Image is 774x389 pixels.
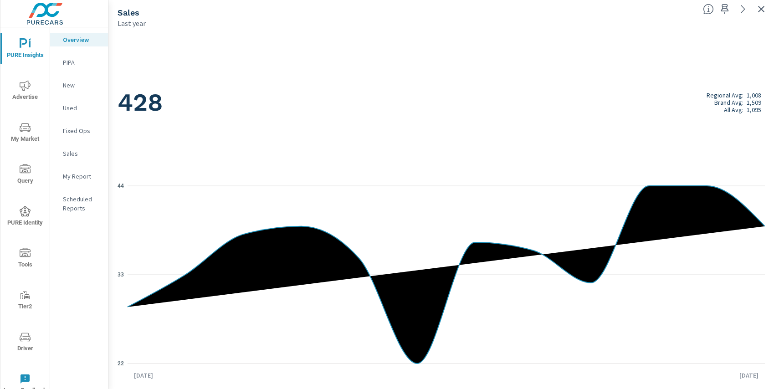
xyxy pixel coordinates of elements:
p: 1,509 [747,99,761,106]
span: PURE Insights [3,38,47,61]
span: My Market [3,122,47,144]
p: Sales [63,149,101,158]
button: Exit Fullscreen [754,2,769,16]
p: 1,095 [747,106,761,113]
span: Advertise [3,80,47,102]
p: Fixed Ops [63,126,101,135]
div: Overview [50,33,108,46]
text: 22 [118,360,124,367]
h1: 428 [118,87,765,118]
span: Number of vehicles sold by the dealership over the selected date range. [Source: This data is sou... [703,4,714,15]
p: All Avg: [724,106,743,113]
p: [DATE] [128,371,159,380]
p: [DATE] [733,371,765,380]
span: Tools [3,248,47,270]
p: Last year [118,18,146,29]
div: Fixed Ops [50,124,108,138]
p: PIPA [63,58,101,67]
span: Query [3,164,47,186]
p: Scheduled Reports [63,194,101,213]
p: Overview [63,35,101,44]
text: 44 [118,183,124,189]
a: See more details in report [736,2,750,16]
span: Driver [3,332,47,354]
span: Save this to your personalized report [718,2,732,16]
div: Used [50,101,108,115]
h5: Sales [118,8,139,17]
p: Regional Avg: [707,92,743,99]
span: PURE Identity [3,206,47,228]
p: New [63,81,101,90]
div: New [50,78,108,92]
p: 1,008 [747,92,761,99]
div: PIPA [50,56,108,69]
div: Scheduled Reports [50,192,108,215]
span: Tier2 [3,290,47,312]
p: Brand Avg: [714,99,743,106]
p: My Report [63,172,101,181]
div: Sales [50,147,108,160]
p: Used [63,103,101,113]
text: 33 [118,271,124,278]
div: My Report [50,169,108,183]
